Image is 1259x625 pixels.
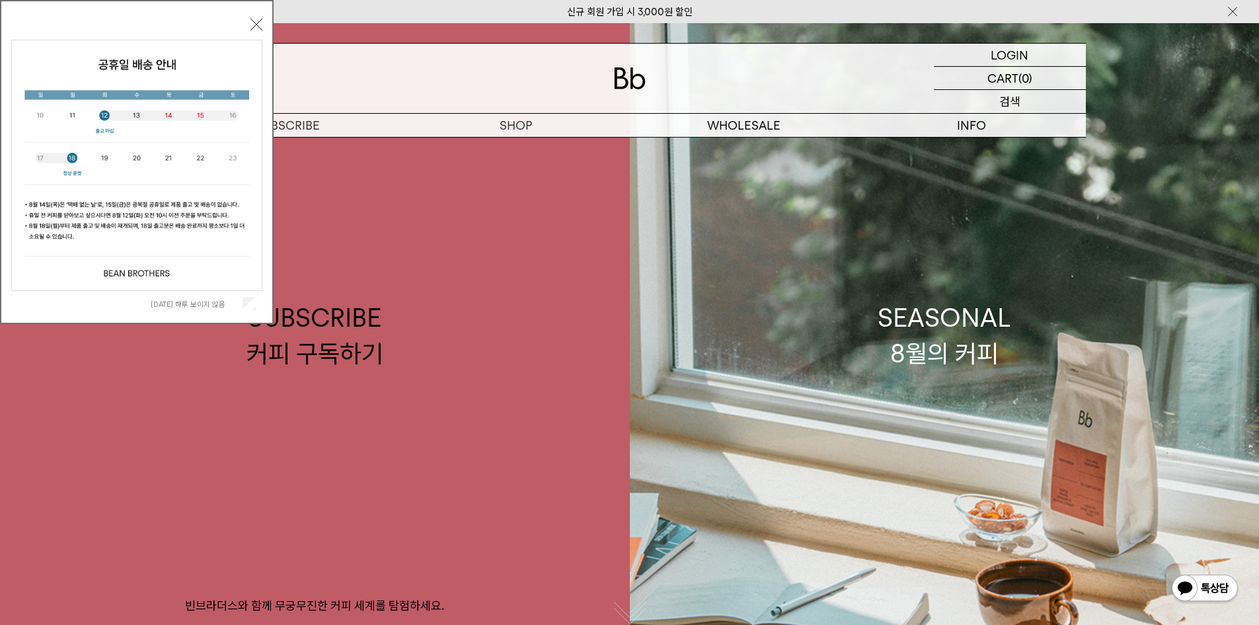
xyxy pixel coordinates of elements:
[12,40,262,290] img: cb63d4bbb2e6550c365f227fdc69b27f_113810.jpg
[614,67,646,89] img: 로고
[630,114,858,137] p: WHOLESALE
[934,44,1086,67] a: LOGIN
[151,300,240,309] label: [DATE] 하루 보이지 않음
[174,114,402,137] a: SUBSCRIBE
[999,90,1020,113] p: 검색
[878,300,1011,370] div: SEASONAL 8월의 커피
[987,67,1018,89] p: CART
[1170,573,1239,605] img: 카카오톡 채널 1:1 채팅 버튼
[250,19,262,30] button: 닫기
[934,67,1086,90] a: CART (0)
[247,300,383,370] div: SUBSCRIBE 커피 구독하기
[567,6,693,18] a: 신규 회원 가입 시 3,000원 할인
[1018,67,1032,89] p: (0)
[991,44,1028,66] p: LOGIN
[858,114,1086,137] p: INFO
[402,114,630,137] a: SHOP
